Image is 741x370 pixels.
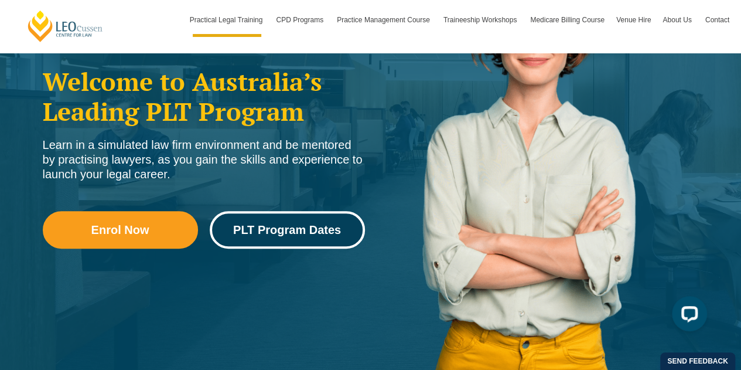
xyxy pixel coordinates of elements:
a: Venue Hire [610,3,657,37]
a: [PERSON_NAME] Centre for Law [26,9,104,43]
a: PLT Program Dates [210,211,365,249]
a: Traineeship Workshops [438,3,524,37]
a: Contact [699,3,735,37]
a: CPD Programs [270,3,331,37]
span: PLT Program Dates [233,224,341,236]
a: Medicare Billing Course [524,3,610,37]
h2: Welcome to Australia’s Leading PLT Program [43,67,365,126]
span: Enrol Now [91,224,149,236]
a: Enrol Now [43,211,198,249]
a: Practice Management Course [331,3,438,37]
a: Practical Legal Training [184,3,271,37]
a: About Us [657,3,699,37]
div: Learn in a simulated law firm environment and be mentored by practising lawyers, as you gain the ... [43,138,365,182]
iframe: LiveChat chat widget [663,291,712,341]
